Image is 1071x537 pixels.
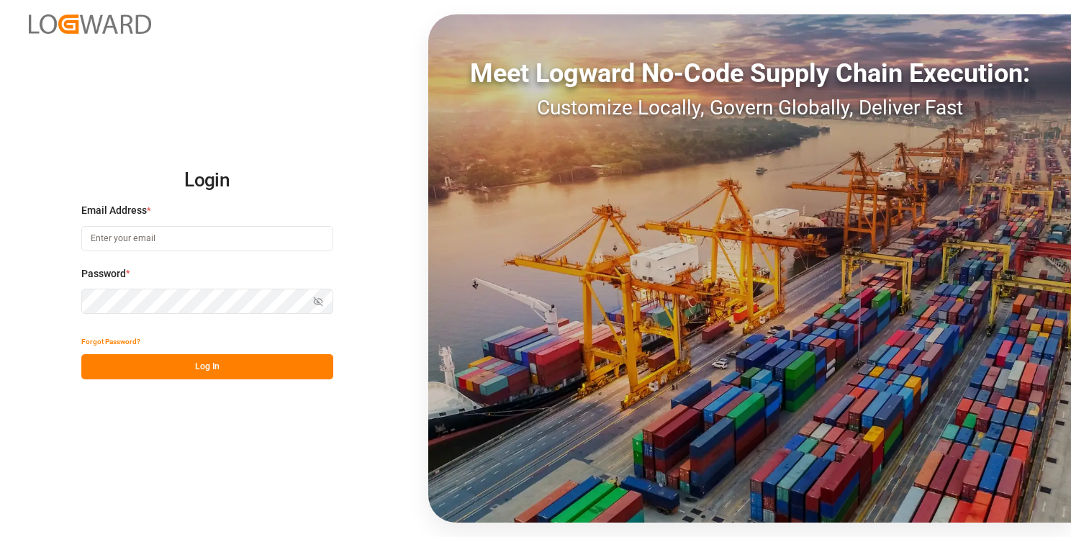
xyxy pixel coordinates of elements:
button: Log In [81,354,333,379]
div: Customize Locally, Govern Globally, Deliver Fast [428,93,1071,123]
div: Meet Logward No-Code Supply Chain Execution: [428,54,1071,93]
img: Logward_new_orange.png [29,14,151,34]
input: Enter your email [81,226,333,251]
button: Forgot Password? [81,329,140,354]
span: Password [81,266,126,281]
h2: Login [81,158,333,204]
span: Email Address [81,203,147,218]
